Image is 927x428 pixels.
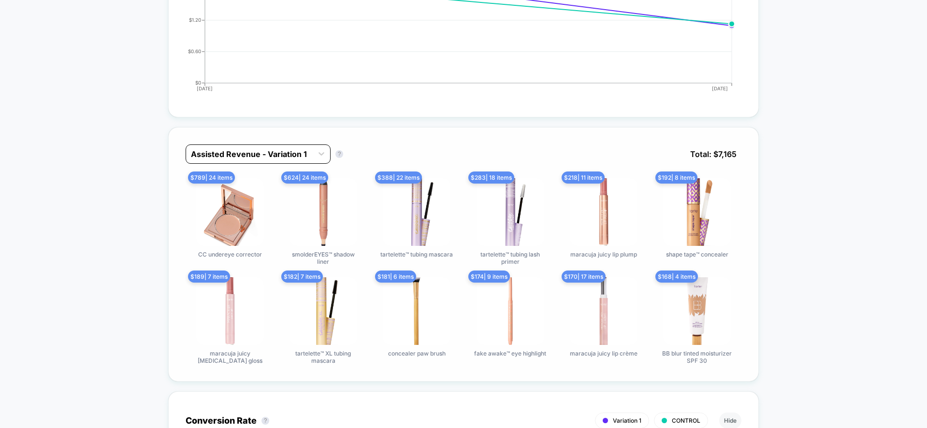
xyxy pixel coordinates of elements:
[468,171,514,184] span: $ 283 | 18 items
[290,277,357,345] img: tartelette™ XL tubing mascara
[562,171,605,184] span: $ 218 | 11 items
[712,86,728,91] tspan: [DATE]
[388,350,446,357] span: concealer paw brush
[188,271,230,283] span: $ 189 | 7 items
[570,178,637,246] img: maracuja juicy lip plump
[666,251,728,258] span: shape tape™ concealer
[685,144,741,164] span: Total: $ 7,165
[188,48,201,54] tspan: $0.60
[335,150,343,158] button: ?
[474,350,546,357] span: fake awake™ eye highlight
[663,178,731,246] img: shape tape™ concealer
[663,277,731,345] img: BB blur tinted moisturizer SPF 30
[570,277,637,345] img: maracuja juicy lip crème
[468,271,510,283] span: $ 174 | 9 items
[570,350,637,357] span: maracuja juicy lip crème
[474,251,547,265] span: tartelette™ tubing lash primer
[477,277,544,345] img: fake awake™ eye highlight
[562,271,606,283] span: $ 170 | 17 items
[613,417,641,424] span: Variation 1
[290,178,357,246] img: smolderEYES™ shadow liner
[261,417,269,425] button: ?
[198,251,262,258] span: CC undereye corrector
[281,271,323,283] span: $ 182 | 7 items
[188,171,235,184] span: $ 789 | 24 items
[380,251,453,258] span: tartelette™ tubing mascara
[375,271,416,283] span: $ 181 | 6 items
[287,350,360,364] span: tartelette™ XL tubing mascara
[383,277,450,345] img: concealer paw brush
[195,80,201,86] tspan: $0
[196,277,264,345] img: maracuja juicy lip balm gloss
[477,178,544,246] img: tartelette™ tubing lash primer
[196,178,264,246] img: CC undereye corrector
[189,17,201,23] tspan: $1.20
[287,251,360,265] span: smolderEYES™ shadow liner
[194,350,266,364] span: maracuja juicy [MEDICAL_DATA] gloss
[661,350,733,364] span: BB blur tinted moisturizer SPF 30
[672,417,700,424] span: CONTROL
[383,178,450,246] img: tartelette™ tubing mascara
[375,171,422,184] span: $ 388 | 22 items
[197,86,213,91] tspan: [DATE]
[570,251,637,258] span: maracuja juicy lip plump
[281,171,328,184] span: $ 624 | 24 items
[655,171,697,184] span: $ 192 | 8 items
[655,271,698,283] span: $ 168 | 4 items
